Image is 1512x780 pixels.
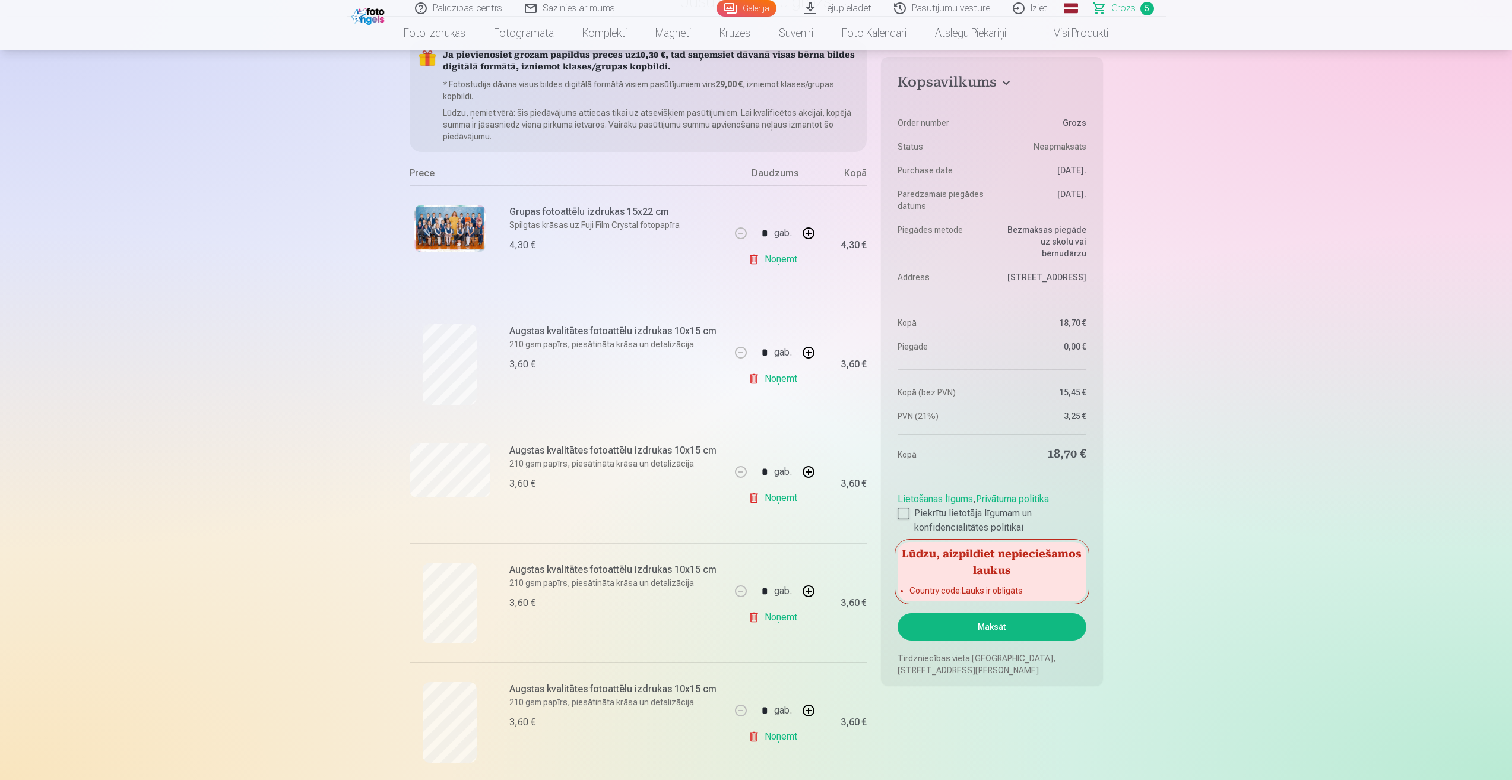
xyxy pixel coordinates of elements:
[998,271,1086,283] dd: [STREET_ADDRESS]
[568,17,641,50] a: Komplekti
[509,577,724,589] p: 210 gsm papīrs, piesātināta krāsa un detalizācija
[898,386,986,398] dt: Kopā (bez PVN)
[509,563,724,577] h6: Augstas kvalitātes fotoattēlu izdrukas 10x15 cm
[898,271,986,283] dt: Address
[898,317,986,329] dt: Kopā
[998,317,1086,329] dd: 18,70 €
[819,166,867,185] div: Kopā
[509,238,535,252] div: 4,30 €
[998,188,1086,212] dd: [DATE].
[774,458,792,486] div: gab.
[410,166,731,185] div: Prece
[841,361,867,368] div: 3,60 €
[1111,1,1136,15] span: Grozs
[509,596,535,610] div: 3,60 €
[748,725,802,749] a: Noņemt
[898,613,1086,641] button: Maksāt
[509,458,724,470] p: 210 gsm papīrs, piesātināta krāsa un detalizācija
[509,338,724,350] p: 210 gsm papīrs, piesātināta krāsa un detalizācija
[774,219,792,248] div: gab.
[898,224,986,259] dt: Piegādes metode
[774,696,792,725] div: gab.
[898,164,986,176] dt: Purchase date
[480,17,568,50] a: Fotogrāmata
[898,652,1086,676] p: Tirdzniecības vieta [GEOGRAPHIC_DATA], [STREET_ADDRESS][PERSON_NAME]
[509,324,724,338] h6: Augstas kvalitātes fotoattēlu izdrukas 10x15 cm
[909,585,1074,597] li: Country code : Lauks ir obligāts
[841,600,867,607] div: 3,60 €
[443,78,858,102] p: * Fotostudija dāvina visus bildes digitālā formātā visiem pasūtījumiem virs , izniemot klases/gru...
[898,74,1086,95] button: Kopsavilkums
[636,51,665,60] b: 10,30 €
[841,480,867,487] div: 3,60 €
[998,386,1086,398] dd: 15,45 €
[509,696,724,708] p: 210 gsm papīrs, piesātināta krāsa un detalizācija
[1020,17,1123,50] a: Visi produkti
[351,5,388,25] img: /fa1
[998,224,1086,259] dd: Bezmaksas piegāde uz skolu vai bērnudārzu
[898,410,986,422] dt: PVN (21%)
[898,341,986,353] dt: Piegāde
[898,117,986,129] dt: Order number
[509,357,535,372] div: 3,60 €
[898,506,1086,535] label: Piekrītu lietotāja līgumam un konfidencialitātes politikai
[509,682,724,696] h6: Augstas kvalitātes fotoattēlu izdrukas 10x15 cm
[774,577,792,605] div: gab.
[705,17,765,50] a: Krūzes
[841,719,867,726] div: 3,60 €
[748,367,802,391] a: Noņemt
[509,219,724,231] p: Spilgtas krāsas uz Fuji Film Crystal fotopapīra
[976,493,1049,505] a: Privātuma politika
[898,188,986,212] dt: Paredzamais piegādes datums
[509,205,724,219] h6: Grupas fotoattēlu izdrukas 15x22 cm
[389,17,480,50] a: Foto izdrukas
[774,338,792,367] div: gab.
[841,242,867,249] div: 4,30 €
[921,17,1020,50] a: Atslēgu piekariņi
[898,446,986,463] dt: Kopā
[998,164,1086,176] dd: [DATE].
[748,486,802,510] a: Noņemt
[1034,141,1086,153] span: Neapmaksāts
[898,141,986,153] dt: Status
[715,80,743,89] b: 29,00 €
[509,715,535,730] div: 3,60 €
[443,50,858,74] h5: Ja pievienosiet grozam papildus preces uz , tad saņemsiet dāvanā visas bērna bildes digitālā form...
[509,443,724,458] h6: Augstas kvalitātes fotoattēlu izdrukas 10x15 cm
[998,410,1086,422] dd: 3,25 €
[898,493,973,505] a: Lietošanas līgums
[1140,2,1154,15] span: 5
[443,107,858,142] p: Lūdzu, ņemiet vērā: šis piedāvājums attiecas tikai uz atsevišķiem pasūtījumiem. Lai kvalificētos ...
[828,17,921,50] a: Foto kalendāri
[765,17,828,50] a: Suvenīri
[998,446,1086,463] dd: 18,70 €
[730,166,819,185] div: Daudzums
[748,248,802,271] a: Noņemt
[898,487,1086,535] div: ,
[509,477,535,491] div: 3,60 €
[898,542,1086,580] h5: Lūdzu, aizpildiet nepieciešamos laukus
[998,117,1086,129] dd: Grozs
[641,17,705,50] a: Magnēti
[748,605,802,629] a: Noņemt
[998,341,1086,353] dd: 0,00 €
